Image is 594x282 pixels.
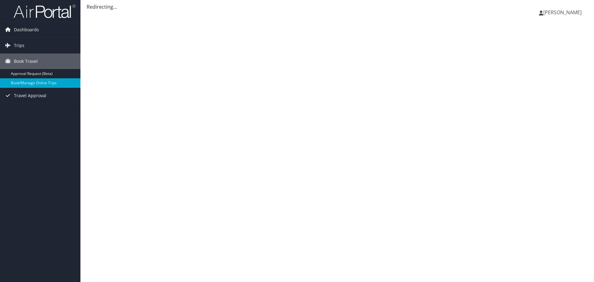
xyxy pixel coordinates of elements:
[14,4,75,19] img: airportal-logo.png
[87,3,588,11] div: Redirecting...
[14,22,39,37] span: Dashboards
[543,9,582,16] span: [PERSON_NAME]
[14,54,38,69] span: Book Travel
[14,88,46,103] span: Travel Approval
[14,38,24,53] span: Trips
[539,3,588,22] a: [PERSON_NAME]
